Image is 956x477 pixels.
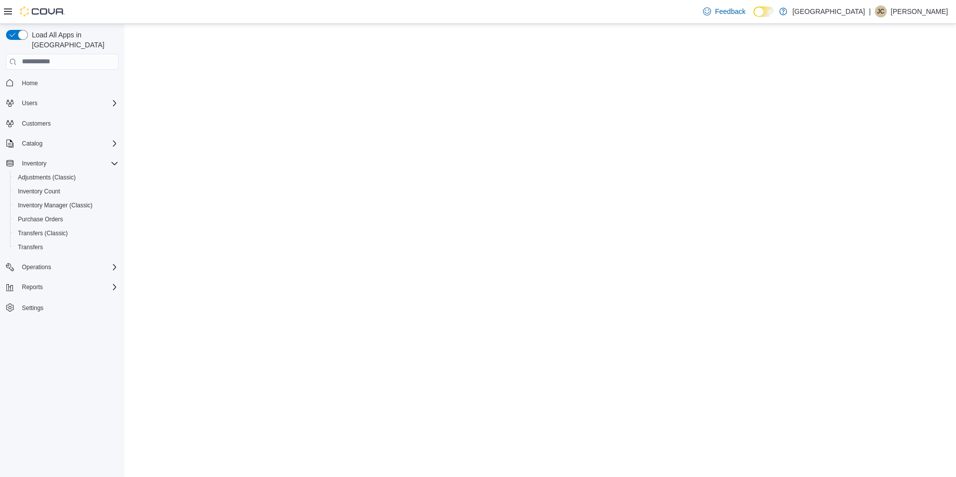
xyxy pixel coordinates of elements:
[18,158,119,169] span: Inventory
[18,117,119,130] span: Customers
[20,6,65,16] img: Cova
[22,263,51,271] span: Operations
[18,77,42,89] a: Home
[14,185,119,197] span: Inventory Count
[14,171,80,183] a: Adjustments (Classic)
[18,261,55,273] button: Operations
[14,241,119,253] span: Transfers
[877,5,885,17] span: JC
[2,116,122,131] button: Customers
[14,213,67,225] a: Purchase Orders
[18,138,46,150] button: Catalog
[2,280,122,294] button: Reports
[22,159,46,167] span: Inventory
[18,97,119,109] span: Users
[14,213,119,225] span: Purchase Orders
[10,170,122,184] button: Adjustments (Classic)
[18,173,76,181] span: Adjustments (Classic)
[22,304,43,312] span: Settings
[10,226,122,240] button: Transfers (Classic)
[18,261,119,273] span: Operations
[18,201,93,209] span: Inventory Manager (Classic)
[792,5,865,17] p: [GEOGRAPHIC_DATA]
[18,281,119,293] span: Reports
[10,184,122,198] button: Inventory Count
[14,171,119,183] span: Adjustments (Classic)
[10,240,122,254] button: Transfers
[6,72,119,341] nav: Complex example
[10,198,122,212] button: Inventory Manager (Classic)
[2,76,122,90] button: Home
[14,199,97,211] a: Inventory Manager (Classic)
[22,79,38,87] span: Home
[22,99,37,107] span: Users
[2,157,122,170] button: Inventory
[10,212,122,226] button: Purchase Orders
[715,6,745,16] span: Feedback
[18,97,41,109] button: Users
[18,187,60,195] span: Inventory Count
[2,300,122,315] button: Settings
[2,260,122,274] button: Operations
[22,283,43,291] span: Reports
[22,140,42,148] span: Catalog
[18,302,47,314] a: Settings
[869,5,871,17] p: |
[891,5,948,17] p: [PERSON_NAME]
[22,120,51,128] span: Customers
[18,138,119,150] span: Catalog
[14,227,72,239] a: Transfers (Classic)
[875,5,887,17] div: Jessica Cummings
[699,1,749,21] a: Feedback
[18,281,47,293] button: Reports
[18,215,63,223] span: Purchase Orders
[18,158,50,169] button: Inventory
[18,77,119,89] span: Home
[18,118,55,130] a: Customers
[14,185,64,197] a: Inventory Count
[2,137,122,151] button: Catalog
[18,301,119,314] span: Settings
[14,199,119,211] span: Inventory Manager (Classic)
[14,227,119,239] span: Transfers (Classic)
[18,229,68,237] span: Transfers (Classic)
[28,30,119,50] span: Load All Apps in [GEOGRAPHIC_DATA]
[18,243,43,251] span: Transfers
[753,6,774,17] input: Dark Mode
[2,96,122,110] button: Users
[14,241,47,253] a: Transfers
